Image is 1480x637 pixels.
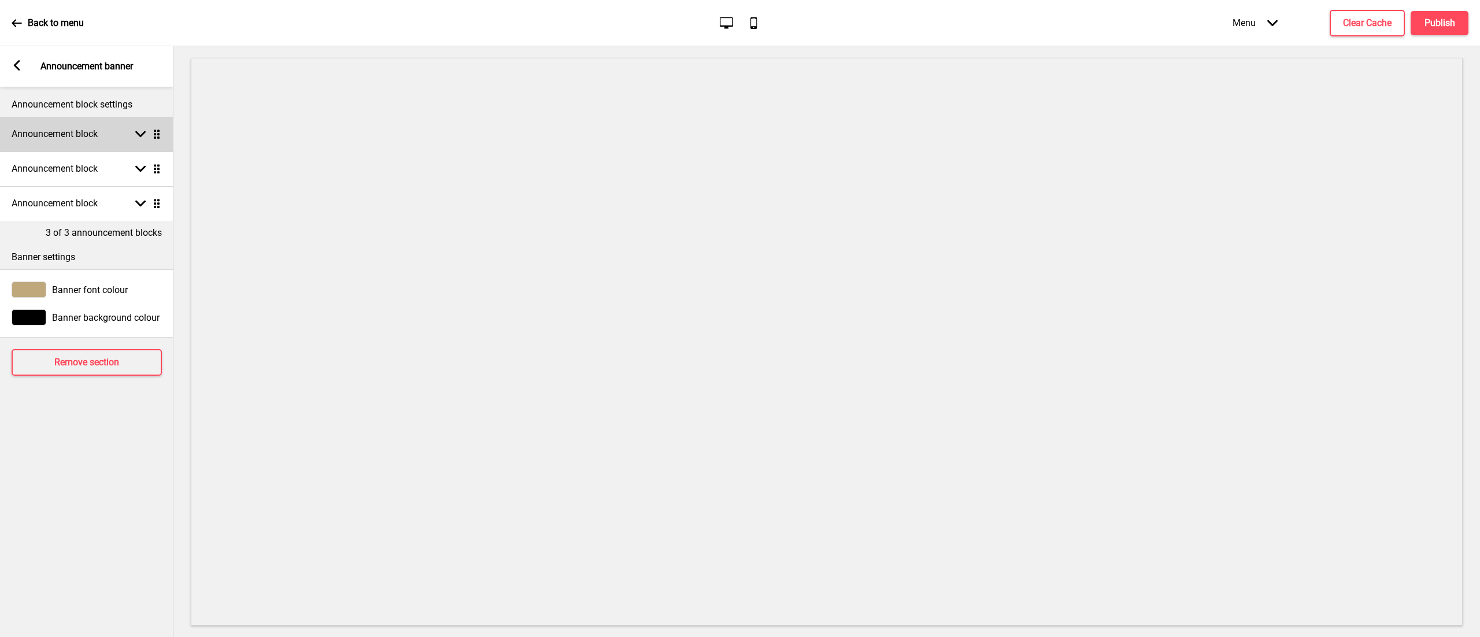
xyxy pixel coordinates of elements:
h4: Clear Cache [1343,17,1392,29]
p: Announcement block settings [12,98,162,111]
h4: Announcement block [12,197,98,210]
h4: Publish [1424,17,1455,29]
div: Menu [1221,6,1289,40]
button: Clear Cache [1330,10,1405,36]
span: Banner background colour [52,312,160,323]
p: Back to menu [28,17,84,29]
h4: Announcement block [12,162,98,175]
button: Remove section [12,349,162,376]
div: Banner background colour [12,309,162,325]
p: Banner settings [12,251,162,264]
p: Announcement banner [40,60,133,73]
h4: Remove section [54,356,119,369]
p: 3 of 3 announcement blocks [46,227,162,239]
a: Back to menu [12,8,84,39]
button: Publish [1411,11,1468,35]
h4: Announcement block [12,128,98,140]
div: Banner font colour [12,282,162,298]
span: Banner font colour [52,284,128,295]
